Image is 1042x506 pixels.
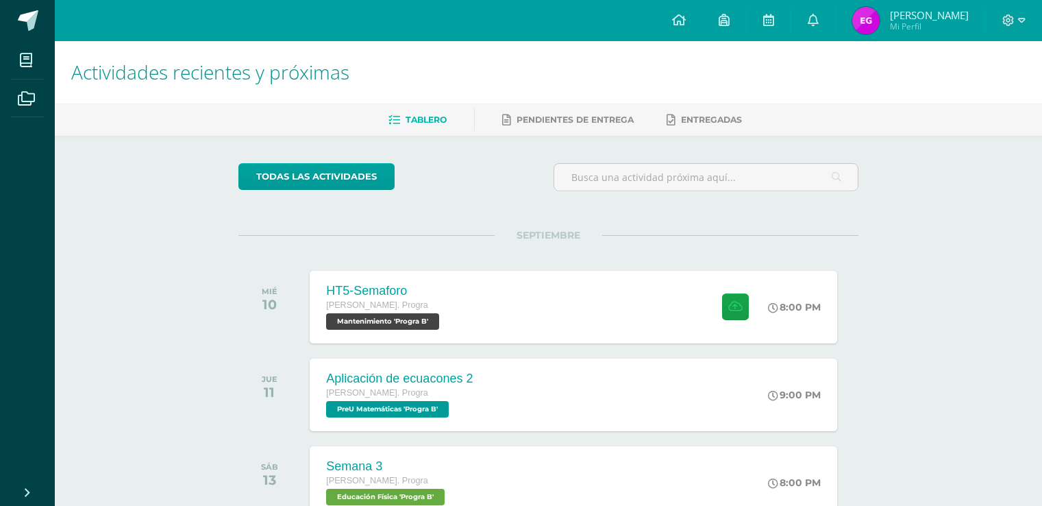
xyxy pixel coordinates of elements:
[890,8,969,22] span: [PERSON_NAME]
[262,384,277,400] div: 11
[326,313,439,330] span: Mantenimiento 'Progra B'
[890,21,969,32] span: Mi Perfil
[667,109,742,131] a: Entregadas
[262,287,277,296] div: MIÉ
[326,459,448,474] div: Semana 3
[326,476,427,485] span: [PERSON_NAME]. Progra
[326,372,473,386] div: Aplicación de ecuacones 2
[326,489,445,505] span: Educación Física 'Progra B'
[768,301,821,313] div: 8:00 PM
[326,388,427,398] span: [PERSON_NAME]. Progra
[326,284,443,298] div: HT5-Semaforo
[238,163,395,190] a: todas las Actividades
[517,115,634,125] span: Pendientes de entrega
[681,115,742,125] span: Entregadas
[495,229,602,241] span: SEPTIEMBRE
[768,389,821,401] div: 9:00 PM
[326,300,427,310] span: [PERSON_NAME]. Progra
[388,109,447,131] a: Tablero
[262,374,277,384] div: JUE
[261,472,278,488] div: 13
[326,401,449,418] span: PreU Matemáticas 'Progra B'
[261,462,278,472] div: SÁB
[852,7,880,34] img: 20561ef50663017ad790e50a505bc7da.png
[502,109,634,131] a: Pendientes de entrega
[554,164,858,191] input: Busca una actividad próxima aquí...
[406,115,447,125] span: Tablero
[262,296,277,313] div: 10
[768,477,821,489] div: 8:00 PM
[71,59,349,85] span: Actividades recientes y próximas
